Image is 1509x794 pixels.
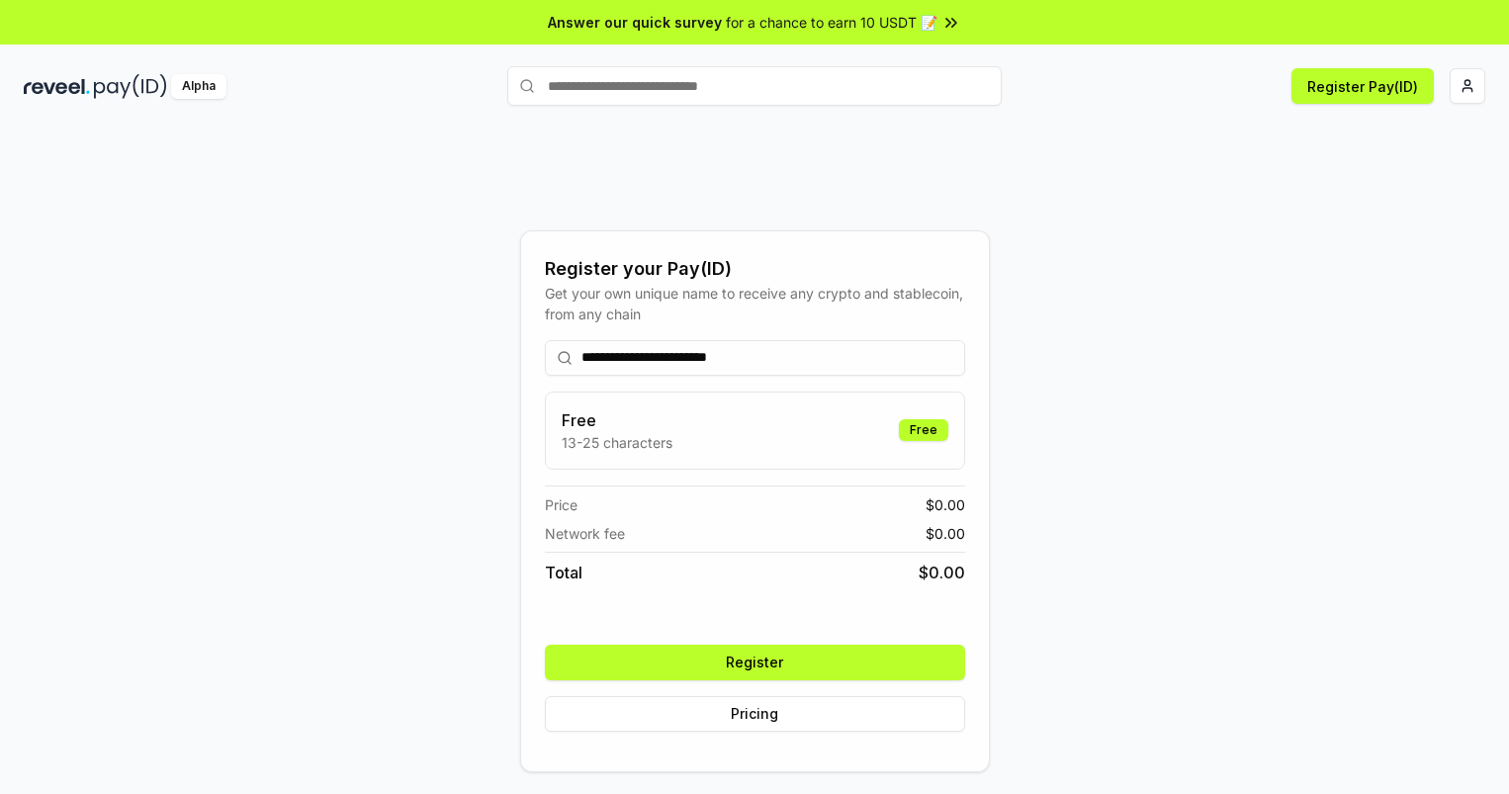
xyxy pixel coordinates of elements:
[24,74,90,99] img: reveel_dark
[899,419,948,441] div: Free
[562,432,672,453] p: 13-25 characters
[726,12,937,33] span: for a chance to earn 10 USDT 📝
[545,561,582,584] span: Total
[94,74,167,99] img: pay_id
[926,523,965,544] span: $ 0.00
[562,408,672,432] h3: Free
[545,283,965,324] div: Get your own unique name to receive any crypto and stablecoin, from any chain
[545,523,625,544] span: Network fee
[545,696,965,732] button: Pricing
[548,12,722,33] span: Answer our quick survey
[545,494,577,515] span: Price
[1291,68,1434,104] button: Register Pay(ID)
[919,561,965,584] span: $ 0.00
[545,645,965,680] button: Register
[545,255,965,283] div: Register your Pay(ID)
[926,494,965,515] span: $ 0.00
[171,74,226,99] div: Alpha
